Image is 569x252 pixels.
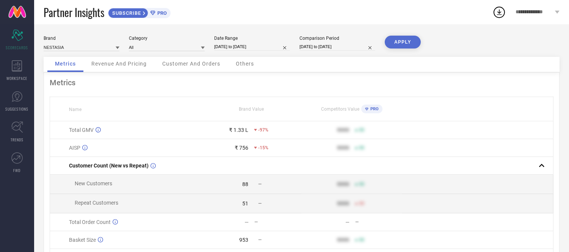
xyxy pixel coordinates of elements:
span: New Customers [75,180,112,186]
span: — [258,237,262,243]
div: Category [129,36,205,41]
span: WORKSPACE [7,75,28,81]
span: FWD [14,167,21,173]
div: — [345,219,350,225]
span: 50 [359,237,364,243]
div: Date Range [214,36,290,41]
div: ₹ 1.33 L [229,127,248,133]
span: Name [69,107,82,112]
span: SCORECARDS [6,45,28,50]
div: Open download list [492,5,506,19]
span: Brand Value [239,106,264,112]
button: APPLY [385,36,421,49]
span: 50 [359,182,364,187]
div: ₹ 756 [235,145,248,151]
span: Revenue And Pricing [91,61,147,67]
span: SUBSCRIBE [108,10,143,16]
div: 953 [239,237,248,243]
span: Metrics [55,61,76,67]
div: Brand [44,36,119,41]
div: 9999 [337,127,349,133]
span: Customer And Orders [162,61,220,67]
span: Total Order Count [69,219,111,225]
span: -15% [258,145,268,150]
div: 9999 [337,237,349,243]
span: Customer Count (New vs Repeat) [69,163,149,169]
span: AISP [69,145,80,151]
input: Select comparison period [299,43,375,51]
span: 50 [359,127,364,133]
span: Basket Size [69,237,96,243]
div: — [254,219,301,225]
div: — [245,219,249,225]
span: Others [236,61,254,67]
span: PRO [368,106,379,111]
span: — [258,201,262,206]
span: — [258,182,262,187]
span: Repeat Customers [75,200,118,206]
span: Partner Insights [44,5,104,20]
span: TRENDS [11,137,24,142]
span: PRO [155,10,167,16]
input: Select date range [214,43,290,51]
span: Competitors Value [321,106,359,112]
div: 9999 [337,200,349,207]
div: 51 [242,200,248,207]
span: 50 [359,201,364,206]
div: 88 [242,181,248,187]
span: -97% [258,127,268,133]
a: SUBSCRIBEPRO [108,6,171,18]
span: 50 [359,145,364,150]
div: 9999 [337,145,349,151]
div: 9999 [337,181,349,187]
span: SUGGESTIONS [6,106,29,112]
div: Comparison Period [299,36,375,41]
span: Total GMV [69,127,94,133]
div: — [355,219,402,225]
div: Metrics [50,78,553,87]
